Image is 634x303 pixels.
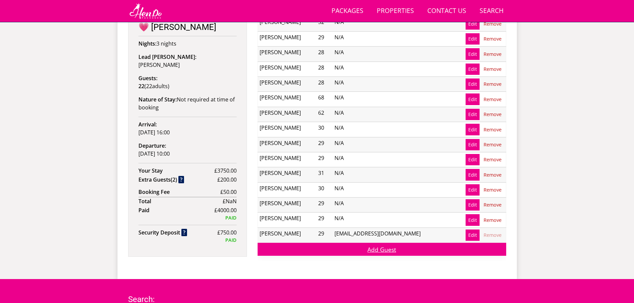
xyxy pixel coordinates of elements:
span: s [168,176,171,183]
a: Edit [466,109,480,120]
strong: Your Stay [138,167,214,175]
strong: Nights: [138,40,156,47]
strong: 22 [138,82,144,90]
td: 29 [317,227,333,242]
td: 29 [317,152,333,167]
td: [PERSON_NAME] [258,62,317,76]
td: N/A [333,137,451,152]
span: 200.00 [220,176,237,183]
a: Remove [481,33,504,45]
td: 29 [317,198,333,213]
strong: Paid [138,206,214,214]
a: Remove [481,184,504,196]
td: 28 [317,47,333,62]
td: [PERSON_NAME] [258,107,317,122]
a: Remove [481,78,504,90]
a: Remove [481,18,504,29]
span: 3750.00 [217,167,237,174]
a: Edit [466,199,480,211]
a: Edit [466,169,480,180]
span: £ [220,188,237,196]
td: 30 [317,122,333,137]
td: [PERSON_NAME] [258,182,317,197]
p: Not required at time of booking [138,95,237,111]
td: [PERSON_NAME] [258,227,317,242]
span: 4000.00 [217,207,237,214]
strong: Booking Fee [138,188,220,196]
td: N/A [333,122,451,137]
div: PAID [138,236,237,244]
span: £ [217,228,237,236]
td: [PERSON_NAME] [258,16,317,31]
a: Edit [466,78,480,90]
p: 3 nights [138,40,237,48]
a: Edit [466,184,480,196]
td: N/A [333,76,451,91]
td: N/A [333,31,451,46]
a: Add Guest [258,243,506,256]
a: Edit [466,229,480,241]
td: 29 [317,213,333,227]
td: [EMAIL_ADDRESS][DOMAIN_NAME] [333,227,451,242]
a: Search [477,4,506,19]
td: N/A [333,152,451,167]
td: [PERSON_NAME] [258,92,317,107]
span: ( ) [138,82,169,90]
span: 22 [146,82,152,90]
a: Edit [466,33,480,45]
span: £ [214,206,237,214]
span: 50.00 [223,188,237,196]
td: N/A [333,62,451,76]
td: 30 [317,182,333,197]
td: 68 [317,92,333,107]
td: N/A [333,182,451,197]
td: [PERSON_NAME] [258,198,317,213]
a: Remove [481,109,504,120]
td: N/A [333,213,451,227]
strong: Departure: [138,142,166,149]
a: Remove [481,64,504,75]
a: Contact Us [425,4,469,19]
span: 750.00 [220,229,237,236]
p: [DATE] 10:00 [138,142,237,158]
td: 28 [317,76,333,91]
a: Properties [374,4,417,19]
strong: Nature of Stay: [138,96,177,103]
strong: Total [138,197,223,205]
span: £ [217,176,237,184]
a: Edit [466,124,480,135]
span: NaN [226,198,237,205]
strong: Arrival: [138,121,157,128]
a: Remove [481,199,504,211]
a: Edit [466,48,480,60]
span: £ [214,167,237,175]
td: N/A [333,198,451,213]
span: £ [223,197,237,205]
a: Remove [481,169,504,180]
a: Packages [329,4,366,19]
strong: Lead [PERSON_NAME]: [138,53,196,61]
td: [PERSON_NAME] [258,122,317,137]
a: Remove [481,229,504,241]
p: [DATE] 16:00 [138,120,237,136]
strong: Guests: [138,75,157,82]
a: Edit [466,18,480,29]
td: [PERSON_NAME] [258,152,317,167]
td: 31 [317,167,333,182]
strong: Extra Guest ( ) [138,176,184,184]
a: Edit [466,154,480,165]
a: Edit [466,214,480,226]
td: 29 [317,137,333,152]
span: adult [146,82,168,90]
span: 2 [172,176,175,183]
td: N/A [333,16,451,31]
span: [PERSON_NAME] [138,61,180,69]
td: 28 [317,62,333,76]
a: Remove [481,93,504,105]
a: Remove [481,48,504,60]
td: 29 [317,31,333,46]
td: N/A [333,47,451,62]
span: s [165,82,168,90]
h2: 💗 [PERSON_NAME] [138,22,237,32]
td: 62 [317,107,333,122]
